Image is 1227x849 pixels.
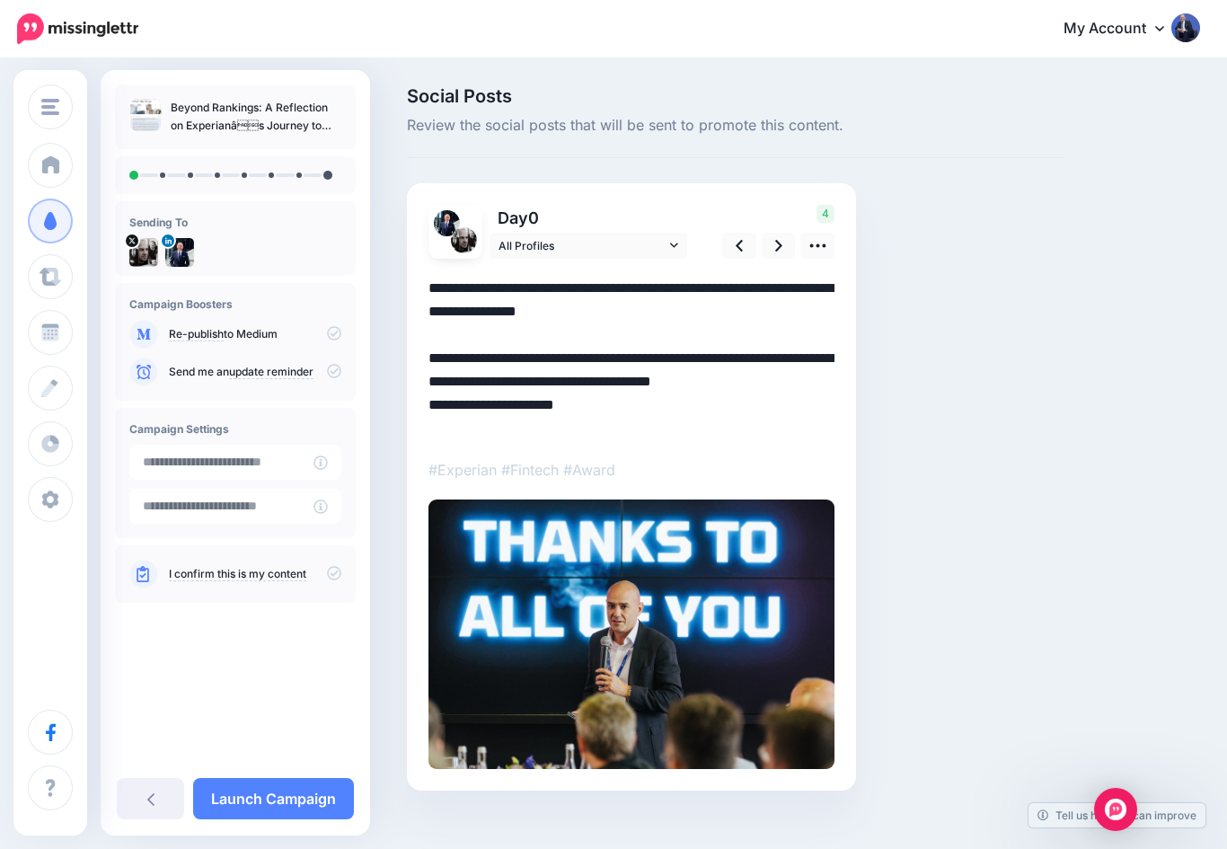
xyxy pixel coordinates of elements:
[451,227,477,253] img: H3KWVE6H-71535.jpg
[129,238,158,267] img: H3KWVE6H-71535.jpg
[434,210,460,236] img: 1689763039200-71533.png
[169,327,224,341] a: Re-publish
[428,458,834,482] p: #Experian #Fintech #Award
[129,216,341,229] h4: Sending To
[129,99,162,131] img: 8ed31772ad3e3daae9f4019d0bf1ea65_thumb.jpg
[17,13,138,44] img: Missinglettr
[407,114,1064,137] span: Review the social posts that will be sent to promote this content.
[165,238,194,267] img: 1689763039200-71533.png
[817,205,834,223] span: 4
[490,233,687,259] a: All Profiles
[1046,7,1200,51] a: My Account
[169,567,306,581] a: I confirm this is my content
[490,205,690,231] p: Day
[499,236,666,255] span: All Profiles
[528,208,539,227] span: 0
[1028,803,1205,827] a: Tell us how we can improve
[129,297,341,311] h4: Campaign Boosters
[129,422,341,436] h4: Campaign Settings
[171,99,341,135] p: Beyond Rankings: A Reflection on Experianâs Journey to IDC FinTech Top 6 and the Road Ahead
[428,500,834,768] img: 77bd3b9329e2ac707a7d674c85d56095.jpg
[169,364,341,380] p: Send me an
[41,99,59,115] img: menu.png
[169,326,341,342] p: to Medium
[229,365,313,379] a: update reminder
[407,87,1064,105] span: Social Posts
[1094,788,1137,831] div: Open Intercom Messenger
